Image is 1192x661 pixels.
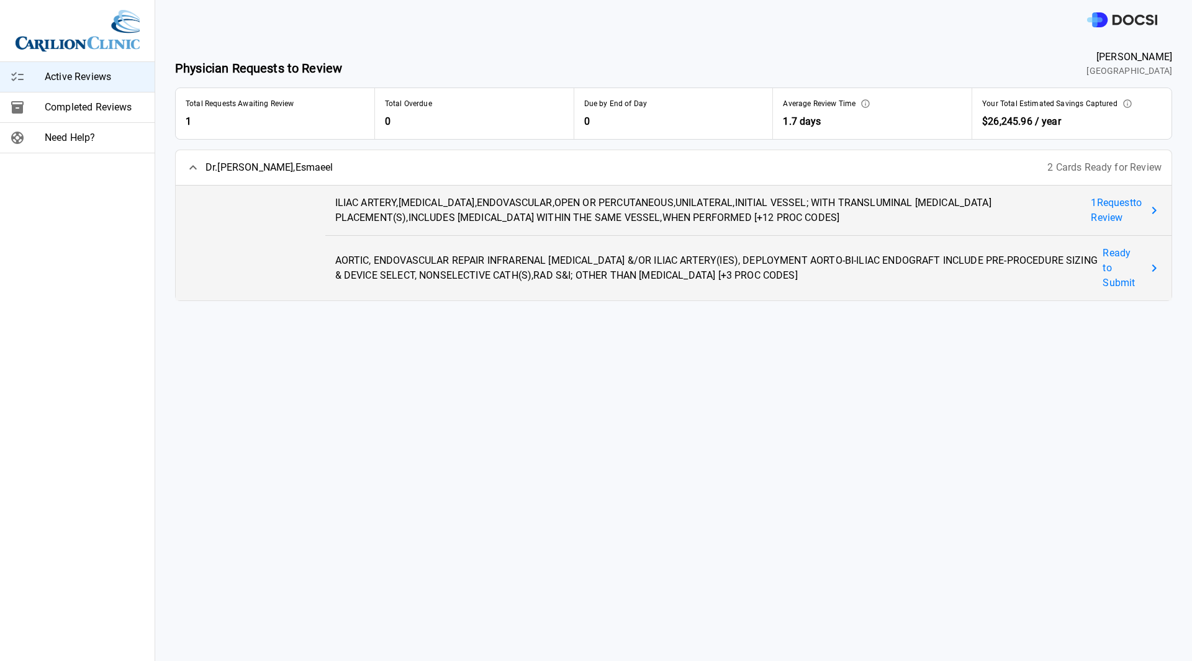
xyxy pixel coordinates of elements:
[860,99,870,109] svg: This represents the average time it takes from when an optimization is ready for your review to w...
[335,196,1091,225] span: ILIAC ARTERY,[MEDICAL_DATA],ENDOVASCULAR,OPEN OR PERCUTANEOUS,UNILATERAL,INITIAL VESSEL; WITH TRA...
[16,10,140,52] img: Site Logo
[1086,65,1172,78] span: [GEOGRAPHIC_DATA]
[205,160,333,175] span: Dr. [PERSON_NAME] , Esmaeel
[1103,246,1142,290] span: Ready to Submit
[584,114,763,129] span: 0
[1122,99,1132,109] svg: This is the estimated annual impact of the preference card optimizations which you have approved....
[45,70,145,84] span: Active Reviews
[1086,50,1172,65] span: [PERSON_NAME]
[783,98,856,109] span: Average Review Time
[783,114,962,129] span: 1.7 days
[982,115,1061,127] span: $26,245.96 / year
[385,114,564,129] span: 0
[1091,196,1142,225] span: 1 Request to Review
[335,253,1103,283] span: AORTIC, ENDOVASCULAR REPAIR INFRARENAL [MEDICAL_DATA] &/OR ILIAC ARTERY(IES), DEPLOYMENT AORTO-BI...
[45,100,145,115] span: Completed Reviews
[186,114,364,129] span: 1
[175,59,342,78] span: Physician Requests to Review
[385,98,432,109] span: Total Overdue
[1047,160,1162,175] span: 2 Cards Ready for Review
[186,98,294,109] span: Total Requests Awaiting Review
[1087,12,1157,28] img: DOCSI Logo
[982,98,1117,109] span: Your Total Estimated Savings Captured
[584,98,648,109] span: Due by End of Day
[45,130,145,145] span: Need Help?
